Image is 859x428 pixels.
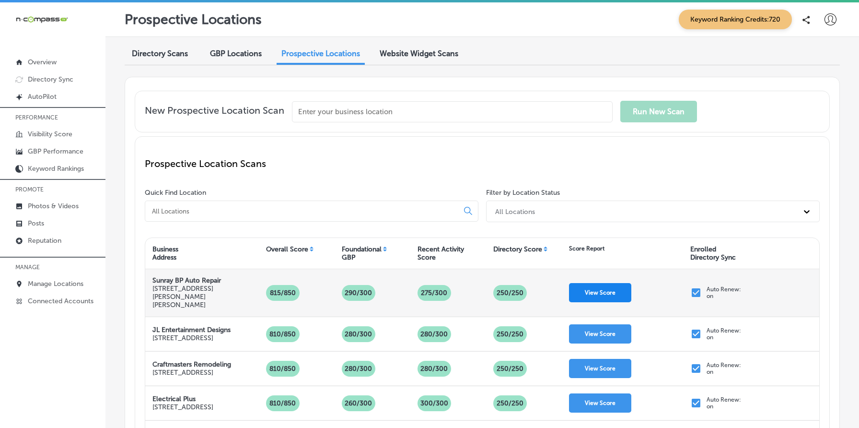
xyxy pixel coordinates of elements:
strong: Craftmasters Remodeling [152,360,231,369]
strong: JL Entertainment Designs [152,326,231,334]
img: 660ab0bf-5cc7-4cb8-ba1c-48b5ae0f18e60NCTV_CLogo_TV_Black_-500x88.png [15,15,68,24]
p: 250 /250 [493,326,527,342]
strong: Electrical Plus [152,395,196,403]
div: All Locations [495,207,535,215]
label: Filter by Location Status [486,189,560,197]
p: 275/300 [417,285,451,301]
p: Auto Renew: on [707,327,741,341]
p: Auto Renew: on [707,362,741,375]
span: GBP Locations [210,49,262,58]
strong: Sunray BP Auto Repair [152,276,221,285]
div: Overall Score [266,245,308,253]
div: Directory Score [493,245,542,253]
button: View Score [569,283,631,302]
p: 250 /250 [493,361,527,377]
p: Keyword Rankings [28,165,84,173]
p: Reputation [28,237,61,245]
p: GBP Performance [28,147,83,155]
p: 815/850 [266,285,300,301]
p: Prospective Locations [125,12,262,27]
p: [STREET_ADDRESS] [152,369,231,377]
div: Foundational GBP [342,245,382,262]
p: AutoPilot [28,93,57,101]
p: 810/850 [266,361,300,377]
p: 280/300 [341,361,376,377]
p: Prospective Location Scans [145,158,820,169]
div: Score Report [569,245,604,252]
p: 280/300 [417,361,452,377]
p: 300/300 [417,395,452,411]
p: 280/300 [417,326,452,342]
p: New Prospective Location Scan [145,105,284,122]
p: Visibility Score [28,130,72,138]
p: [STREET_ADDRESS] [152,334,231,342]
p: 250 /250 [493,395,527,411]
p: 290/300 [341,285,376,301]
div: Enrolled Directory Sync [690,245,736,262]
p: 250 /250 [493,285,527,301]
button: Run New Scan [620,101,697,122]
span: Directory Scans [132,49,188,58]
p: [STREET_ADDRESS][PERSON_NAME][PERSON_NAME] [152,285,252,309]
button: View Score [569,393,631,413]
div: Recent Activity Score [418,245,464,262]
p: Directory Sync [28,75,73,83]
label: Quick Find Location [145,189,206,197]
span: Website Widget Scans [380,49,458,58]
p: Manage Locations [28,280,83,288]
p: Posts [28,219,44,227]
input: Enter your business location [292,101,613,122]
p: Auto Renew: on [707,286,741,299]
p: Auto Renew: on [707,396,741,410]
p: Connected Accounts [28,297,93,305]
div: Business Address [152,245,178,262]
p: 810/850 [266,326,300,342]
p: 810/850 [266,395,300,411]
p: [STREET_ADDRESS] [152,403,213,411]
span: Prospective Locations [281,49,360,58]
input: All Locations [151,207,456,215]
button: View Score [569,324,631,344]
p: 280/300 [341,326,376,342]
p: Overview [28,58,57,66]
p: 260/300 [341,395,376,411]
span: Keyword Ranking Credits: 720 [679,10,792,29]
p: Photos & Videos [28,202,79,210]
button: View Score [569,359,631,378]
